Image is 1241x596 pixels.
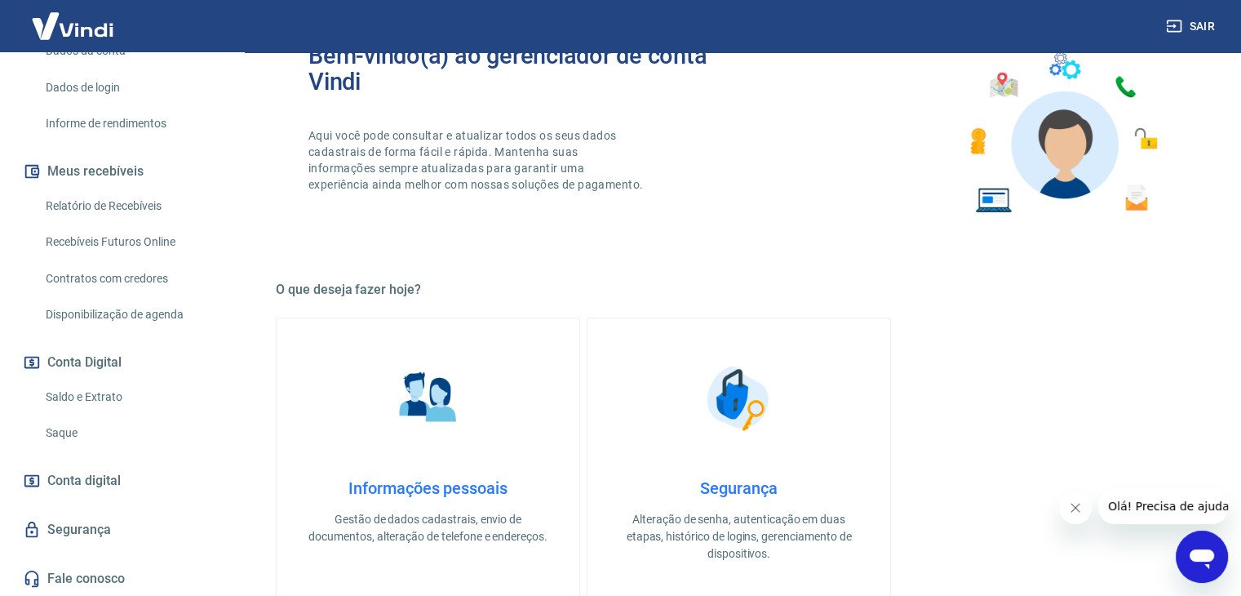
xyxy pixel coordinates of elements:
a: Recebíveis Futuros Online [39,225,224,259]
iframe: Botão para abrir a janela de mensagens [1176,531,1228,583]
h5: O que deseja fazer hoje? [276,282,1202,298]
iframe: Fechar mensagem [1059,491,1092,524]
a: Dados de login [39,71,224,105]
a: Relatório de Recebíveis [39,189,224,223]
img: Imagem de um avatar masculino com diversos icones exemplificando as funcionalidades do gerenciado... [955,42,1169,223]
p: Alteração de senha, autenticação em duas etapas, histórico de logins, gerenciamento de dispositivos. [614,511,864,563]
span: Olá! Precisa de ajuda? [10,11,137,24]
a: Informe de rendimentos [39,107,224,140]
button: Conta Digital [20,345,224,380]
a: Disponibilização de agenda [39,298,224,331]
button: Sair [1163,11,1221,42]
h2: Bem-vindo(a) ao gerenciador de conta Vindi [308,42,739,95]
p: Aqui você pode consultar e atualizar todos os seus dados cadastrais de forma fácil e rápida. Mant... [308,127,646,193]
a: Saldo e Extrato [39,380,224,414]
span: Conta digital [47,469,121,492]
a: Conta digital [20,463,224,499]
a: Contratos com credores [39,262,224,296]
button: Meus recebíveis [20,153,224,189]
img: Vindi [20,1,126,51]
img: Informações pessoais [388,358,469,439]
p: Gestão de dados cadastrais, envio de documentos, alteração de telefone e endereços. [303,511,553,545]
h4: Segurança [614,478,864,498]
h4: Informações pessoais [303,478,553,498]
a: Segurança [20,512,224,548]
a: Saque [39,416,224,450]
img: Segurança [698,358,780,439]
iframe: Mensagem da empresa [1098,488,1228,524]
